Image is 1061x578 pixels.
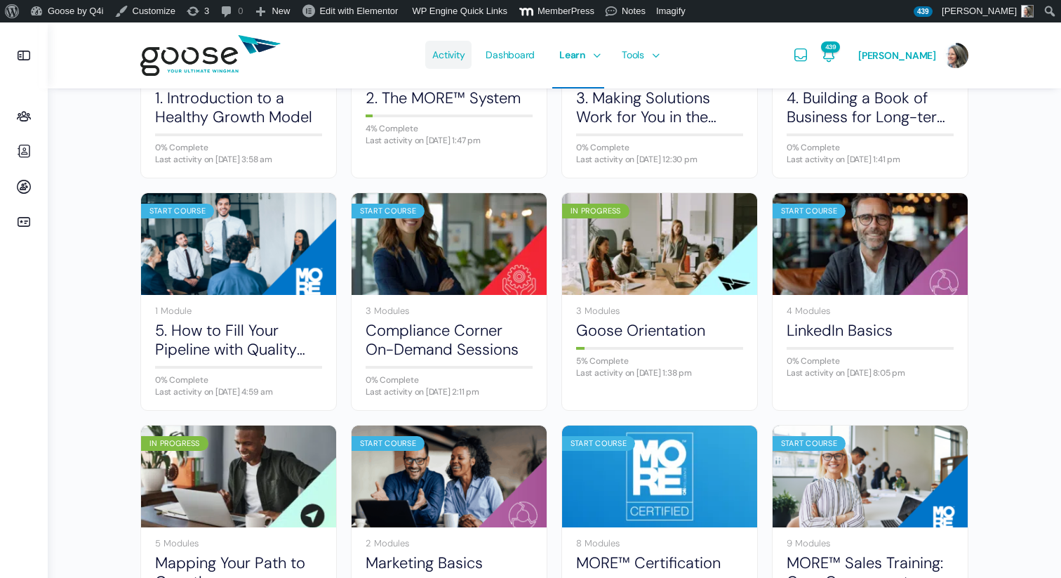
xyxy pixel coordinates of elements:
[914,6,933,17] span: 439
[773,426,968,527] a: Start Course
[576,539,743,548] div: 8 Modules
[773,193,968,295] a: Start Course
[858,22,968,88] a: [PERSON_NAME]
[787,321,954,340] a: LinkedIn Basics
[352,426,547,527] a: Start Course
[858,49,936,62] span: [PERSON_NAME]
[155,376,322,384] div: 0% Complete
[787,306,954,315] div: 4 Modules
[155,88,322,127] a: 1. Introduction to a Healthy Growth Model
[366,376,533,384] div: 0% Complete
[576,321,743,340] a: Goose Orientation
[155,143,322,152] div: 0% Complete
[141,193,336,295] a: Start Course
[821,41,840,53] span: 439
[366,388,533,396] div: Last activity on [DATE] 2:11 pm
[425,22,472,88] a: Activity
[787,155,954,164] div: Last activity on [DATE] 1:41 pm
[366,124,533,133] div: 4% Complete
[576,357,743,365] div: 5% Complete
[787,357,954,365] div: 0% Complete
[562,436,635,451] div: Start Course
[366,553,533,572] a: Marketing Basics
[352,204,425,218] div: Start Course
[576,143,743,152] div: 0% Complete
[773,204,846,218] div: Start Course
[787,539,954,548] div: 9 Modules
[366,321,533,360] a: Compliance Corner On-Demand Sessions
[366,306,533,315] div: 3 Modules
[787,369,954,377] div: Last activity on [DATE] 8:05 pm
[486,22,535,88] span: Dashboard
[366,88,533,107] a: 2. The MORE™ System
[141,426,336,527] a: In Progress
[576,155,743,164] div: Last activity on [DATE] 12:30 pm
[562,426,757,527] a: Start Course
[820,22,837,88] a: Notifications
[787,143,954,152] div: 0% Complete
[352,193,547,295] a: Start Course
[562,193,757,295] a: In Progress
[787,88,954,127] a: 4. Building a Book of Business for Long-term Growth
[366,136,533,145] div: Last activity on [DATE] 1:47 pm
[479,22,542,88] a: Dashboard
[559,22,585,88] span: Learn
[576,88,743,127] a: 3. Making Solutions Work for You in the Sales Process
[155,539,322,548] div: 5 Modules
[562,204,629,218] div: In Progress
[319,6,398,16] span: Edit with Elementor
[432,22,465,88] span: Activity
[155,321,322,360] a: 5. How to Fill Your Pipeline with Quality Prospects
[366,539,533,548] div: 2 Modules
[552,22,604,88] a: Learn
[792,22,809,88] a: Messages
[141,436,208,451] div: In Progress
[576,369,743,377] div: Last activity on [DATE] 1:38 pm
[352,436,425,451] div: Start Course
[155,306,322,315] div: 1 Module
[615,22,663,88] a: Tools
[576,553,743,572] a: MORE™ Certification
[155,388,322,396] div: Last activity on [DATE] 4:59 am
[141,204,214,218] div: Start Course
[991,511,1061,578] iframe: Chat Widget
[155,155,322,164] div: Last activity on [DATE] 3:58 am
[773,436,846,451] div: Start Course
[576,306,743,315] div: 3 Modules
[622,22,644,88] span: Tools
